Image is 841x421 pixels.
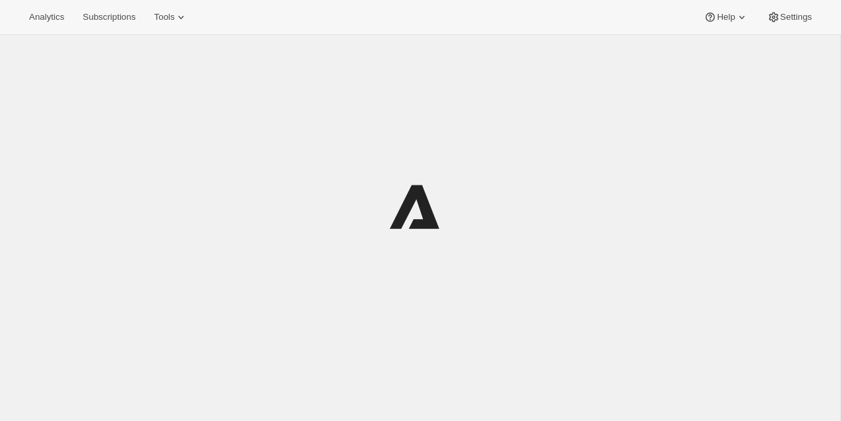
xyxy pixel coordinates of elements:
[696,8,756,26] button: Help
[759,8,820,26] button: Settings
[21,8,72,26] button: Analytics
[717,12,735,22] span: Help
[780,12,812,22] span: Settings
[146,8,196,26] button: Tools
[154,12,174,22] span: Tools
[29,12,64,22] span: Analytics
[75,8,143,26] button: Subscriptions
[83,12,135,22] span: Subscriptions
